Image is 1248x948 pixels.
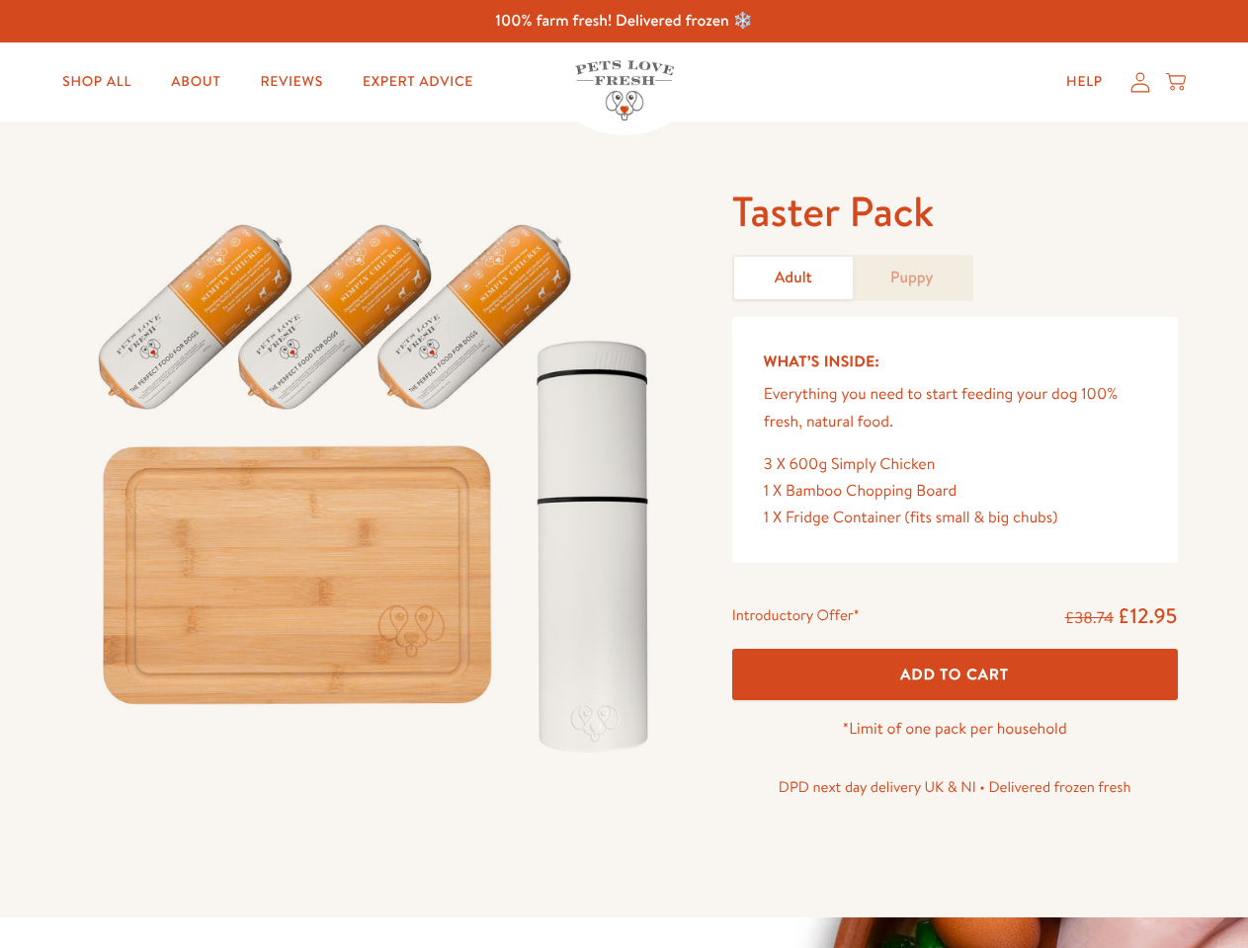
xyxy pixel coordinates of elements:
img: Pets Love Fresh [575,60,674,120]
a: Shop All [46,62,147,102]
s: £38.74 [1065,607,1114,629]
h5: What’s Inside: [764,349,1146,374]
img: Taster Pack - Adult [71,185,685,773]
div: Introductory Offer* [732,602,860,632]
h1: Taster Pack [732,185,1178,239]
div: 1 X Fridge Container (fits small & big chubs) [764,505,1146,531]
a: Reviews [244,62,338,102]
a: Expert Advice [347,62,489,102]
p: Everything you need to start feeding your dog 100% fresh, natural food. [764,381,1146,434]
span: £12.95 [1118,601,1178,630]
p: *Limit of one pack per household [732,716,1178,743]
button: Add To Cart [732,649,1178,701]
a: Help [1050,62,1119,102]
div: 3 X 600g Simply Chicken [764,451,1146,478]
span: Add To Cart [900,664,1009,684]
a: Adult [734,257,853,299]
p: DPD next day delivery UK & NI • Delivered frozen fresh [732,774,1178,800]
span: 1 X Bamboo Chopping Board [764,480,957,502]
a: Puppy [853,257,971,299]
a: About [155,62,236,102]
